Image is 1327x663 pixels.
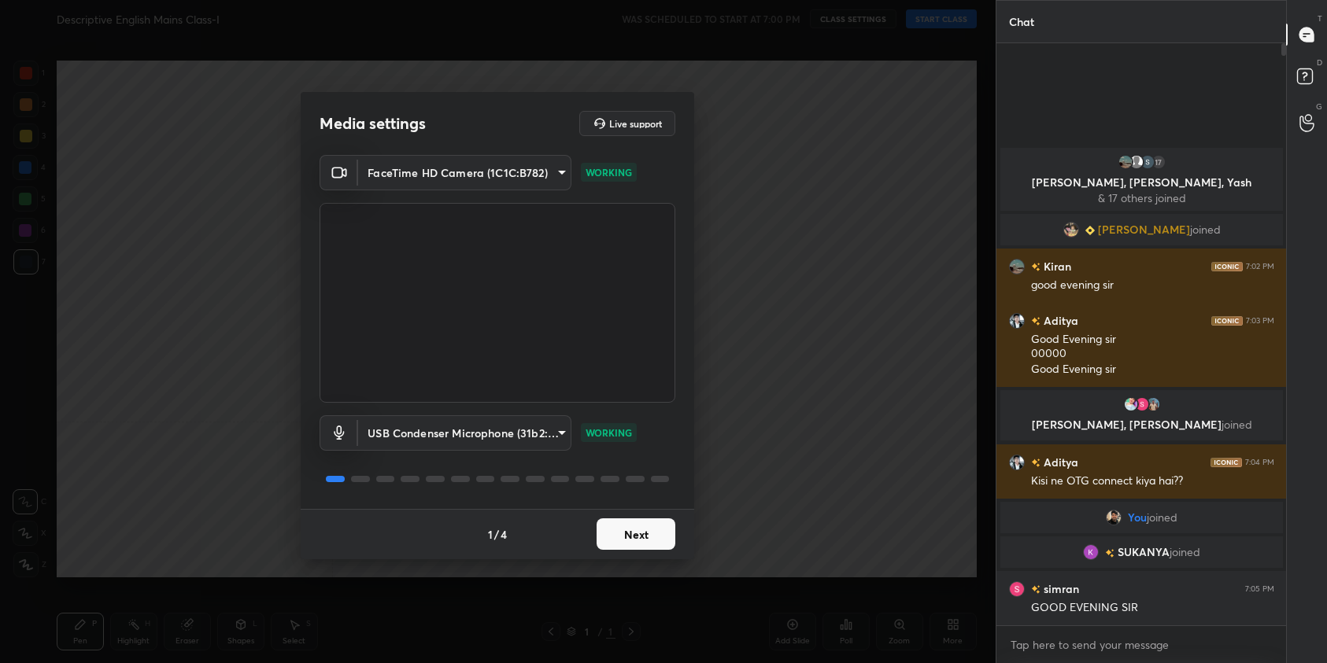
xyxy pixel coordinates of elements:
[1317,57,1322,68] p: D
[1144,396,1160,412] img: d669d9d4b4a34addbfad555c8b943b45.jpg
[1031,459,1041,467] img: no-rating-badge.077c3623.svg
[320,113,426,134] h2: Media settings
[1105,549,1114,558] img: no-rating-badge.077c3623.svg
[1083,544,1099,560] img: 72fd9ebf36f048da9863e823d3715714.63698216_3
[1211,262,1243,271] img: iconic-dark.1390631f.png
[1139,154,1155,170] img: ff861bd3a92840f291c2e51557464b53.21626447_3
[586,165,632,179] p: WORKING
[1246,316,1274,326] div: 7:03 PM
[586,425,632,440] p: WORKING
[358,155,571,190] div: FaceTime HD Camera (1C1C:B782)
[1041,312,1078,329] h6: Aditya
[996,1,1047,42] p: Chat
[609,119,662,128] h5: Live support
[1097,223,1189,236] span: [PERSON_NAME]
[1211,458,1242,467] img: iconic-dark.1390631f.png
[1009,259,1025,274] img: 41f05ac9065943528c9a6f9fe19d5604.jpg
[1118,546,1170,558] span: SUKANYA
[1063,222,1078,238] img: 064702da344f4028895ff4aceba9c44a.jpg
[1170,546,1200,558] span: joined
[1031,600,1274,616] div: GOOD EVENING SIR
[1031,585,1041,594] img: no-rating-badge.077c3623.svg
[1031,362,1274,378] div: Good Evening sir
[1009,581,1025,597] img: 3
[1085,226,1094,235] img: Learner_Badge_beginner_1_8b307cf2a0.svg
[996,145,1287,625] div: grid
[1031,317,1041,326] img: no-rating-badge.077c3623.svg
[597,518,675,550] button: Next
[1245,584,1274,594] div: 7:05 PM
[1041,454,1078,470] h6: Aditya
[1316,101,1322,112] p: G
[1150,154,1166,170] div: 17
[1128,511,1147,524] span: You
[1245,458,1274,467] div: 7:04 PM
[1041,258,1071,274] h6: Kiran
[1031,332,1274,362] div: Good Evening sir 00000
[1031,263,1041,271] img: no-rating-badge.077c3623.svg
[1221,417,1251,432] span: joined
[1189,223,1220,236] span: joined
[1031,278,1274,293] div: good evening sir
[1010,176,1273,189] p: [PERSON_NAME], [PERSON_NAME], Yash
[1010,418,1273,431] p: [PERSON_NAME], [PERSON_NAME]
[1211,316,1243,326] img: iconic-dark.1390631f.png
[1147,511,1177,524] span: joined
[1133,396,1149,412] img: 3
[1031,473,1274,489] div: Kisi ne OTG connect kiya hai??
[1128,154,1144,170] img: default.png
[1318,13,1322,24] p: T
[1117,154,1133,170] img: 41f05ac9065943528c9a6f9fe19d5604.jpg
[1106,510,1122,525] img: b87df48e8e3e4776b08b5382e1f15f07.jpg
[358,415,571,451] div: FaceTime HD Camera (1C1C:B782)
[1009,313,1025,329] img: 0fae6e87adcb454389f28d9da65cae77.jpg
[501,526,507,543] h4: 4
[1010,192,1273,204] p: & 17 others joined
[494,526,499,543] h4: /
[1009,455,1025,470] img: 0fae6e87adcb454389f28d9da65cae77.jpg
[488,526,493,543] h4: 1
[1122,396,1138,412] img: a831f187697c49f0b938a805869e308d.jpg
[1041,580,1079,597] h6: simran
[1246,262,1274,271] div: 7:02 PM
